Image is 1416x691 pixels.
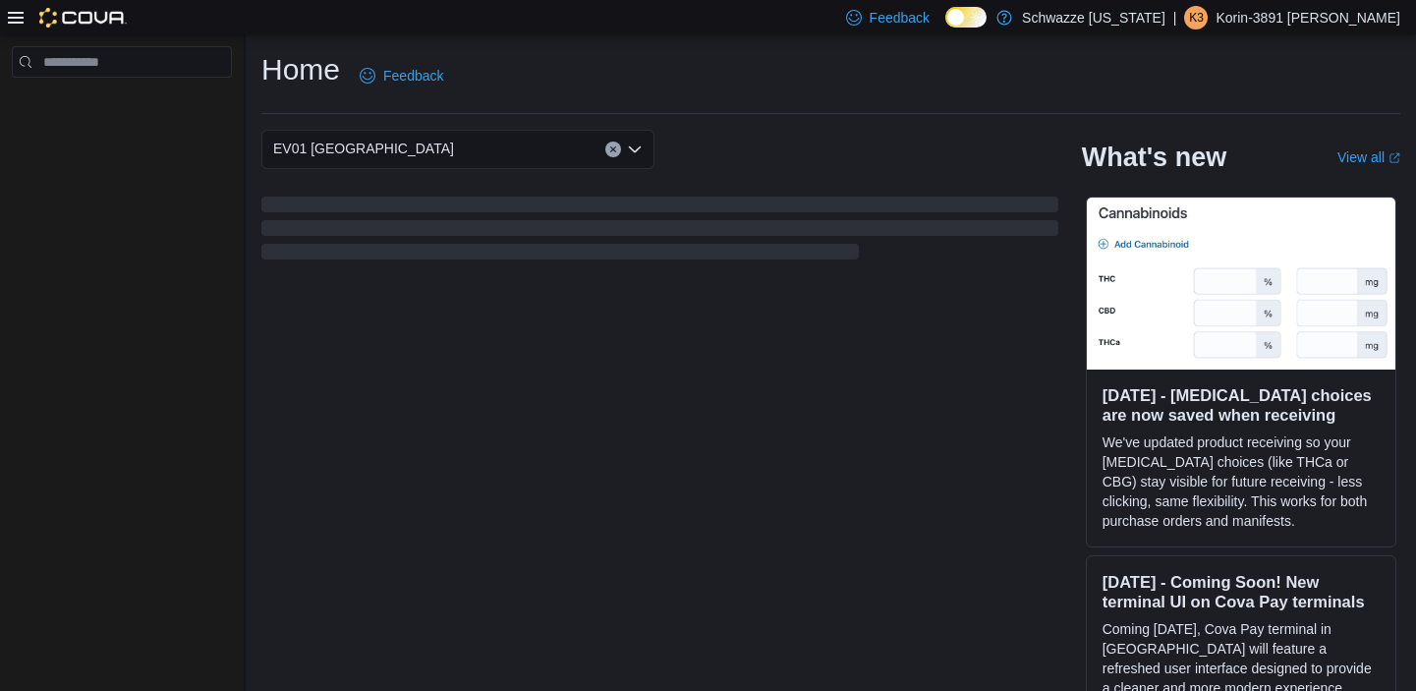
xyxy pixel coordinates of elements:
h2: What's new [1082,142,1226,173]
span: K3 [1189,6,1204,29]
p: Schwazze [US_STATE] [1022,6,1165,29]
a: Feedback [352,56,451,95]
div: Korin-3891 Hobday [1184,6,1208,29]
h1: Home [261,50,340,89]
p: We've updated product receiving so your [MEDICAL_DATA] choices (like THCa or CBG) stay visible fo... [1103,432,1380,531]
span: Loading [261,201,1058,263]
button: Clear input [605,142,621,157]
span: EV01 [GEOGRAPHIC_DATA] [273,137,454,160]
h3: [DATE] - [MEDICAL_DATA] choices are now saved when receiving [1103,385,1380,425]
a: View allExternal link [1337,149,1400,165]
p: Korin-3891 [PERSON_NAME] [1216,6,1400,29]
nav: Complex example [12,82,232,129]
img: Cova [39,8,127,28]
span: Feedback [383,66,443,86]
p: | [1173,6,1177,29]
svg: External link [1388,152,1400,164]
button: Open list of options [627,142,643,157]
input: Dark Mode [945,7,987,28]
h3: [DATE] - Coming Soon! New terminal UI on Cova Pay terminals [1103,572,1380,611]
span: Feedback [870,8,930,28]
